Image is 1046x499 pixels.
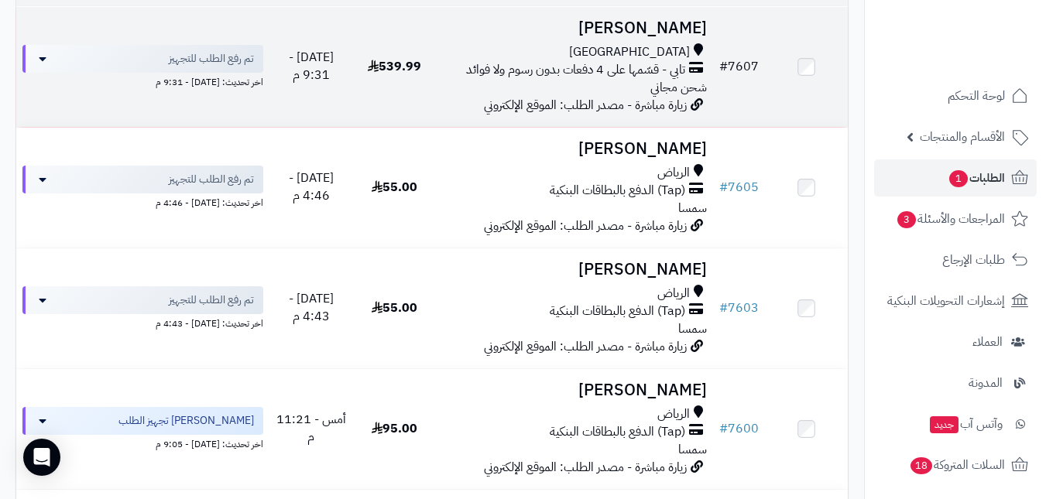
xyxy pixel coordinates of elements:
[911,457,932,474] span: 18
[372,299,417,317] span: 55.00
[920,126,1005,148] span: الأقسام والمنتجات
[719,178,759,197] a: #7605
[678,199,707,217] span: سمسا
[484,458,687,477] span: زيارة مباشرة - مصدر الطلب: الموقع الإلكتروني
[909,454,1005,476] span: السلات المتروكة
[719,57,759,76] a: #7607
[719,178,728,197] span: #
[678,440,707,459] span: سمسا
[22,435,263,451] div: اخر تحديث: [DATE] - 9:05 م
[874,323,1037,361] a: العملاء
[949,170,968,187] span: 1
[942,249,1005,271] span: طلبات الإرجاع
[550,182,685,200] span: (Tap) الدفع بالبطاقات البنكية
[874,405,1037,443] a: وآتس آبجديد
[657,285,690,302] span: الرياض
[550,302,685,320] span: (Tap) الدفع بالبطاقات البنكية
[169,292,254,308] span: تم رفع الطلب للتجهيز
[874,282,1037,320] a: إشعارات التحويلات البنكية
[930,416,959,433] span: جديد
[118,413,254,429] span: [PERSON_NAME] تجهيز الطلب
[22,193,263,210] div: اخر تحديث: [DATE] - 4:46 م
[897,211,916,228] span: 3
[466,61,685,79] span: تابي - قسّمها على 4 دفعات بدون رسوم ولا فوائد
[169,172,254,187] span: تم رفع الطلب للتجهيز
[972,331,1003,353] span: العملاء
[719,299,759,317] a: #7603
[484,217,687,235] span: زيارة مباشرة - مصدر الطلب: الموقع الإلكتروني
[874,364,1037,402] a: المدونة
[874,446,1037,484] a: السلات المتروكة18
[874,77,1037,114] a: لوحة التحكم
[657,405,690,423] span: الرياض
[719,419,728,438] span: #
[896,208,1005,230] span: المراجعات والأسئلة
[569,43,690,61] span: [GEOGRAPHIC_DATA]
[650,78,707,97] span: شحن مجاني
[719,419,759,438] a: #7600
[657,164,690,182] span: الرياض
[372,419,417,438] span: 95.00
[23,439,60,476] div: Open Intercom Messenger
[368,57,421,76] span: 539.99
[289,48,334,84] span: [DATE] - 9:31 م
[289,169,334,205] span: [DATE] - 4:46 م
[719,57,728,76] span: #
[874,241,1037,279] a: طلبات الإرجاع
[276,410,346,446] span: أمس - 11:21 م
[289,289,334,326] span: [DATE] - 4:43 م
[442,19,707,37] h3: [PERSON_NAME]
[550,423,685,441] span: (Tap) الدفع بالبطاقات البنكية
[484,96,687,114] span: زيارة مباشرة - مصدر الطلب: الموقع الإلكتروني
[719,299,728,317] span: #
[874,159,1037,197] a: الطلبات1
[948,85,1005,107] span: لوحة التحكم
[874,200,1037,238] a: المراجعات والأسئلة3
[484,337,687,356] span: زيارة مباشرة - مصدر الطلب: الموقع الإلكتروني
[928,413,1003,435] span: وآتس آب
[948,167,1005,189] span: الطلبات
[22,73,263,89] div: اخر تحديث: [DATE] - 9:31 م
[22,314,263,330] div: اخر تحديث: [DATE] - 4:43 م
[442,261,707,279] h3: [PERSON_NAME]
[887,290,1005,312] span: إشعارات التحويلات البنكية
[442,381,707,399] h3: [PERSON_NAME]
[941,12,1031,44] img: logo-2.png
[969,372,1003,394] span: المدونة
[678,320,707,338] span: سمسا
[169,51,254,67] span: تم رفع الطلب للتجهيز
[372,178,417,197] span: 55.00
[442,140,707,158] h3: [PERSON_NAME]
